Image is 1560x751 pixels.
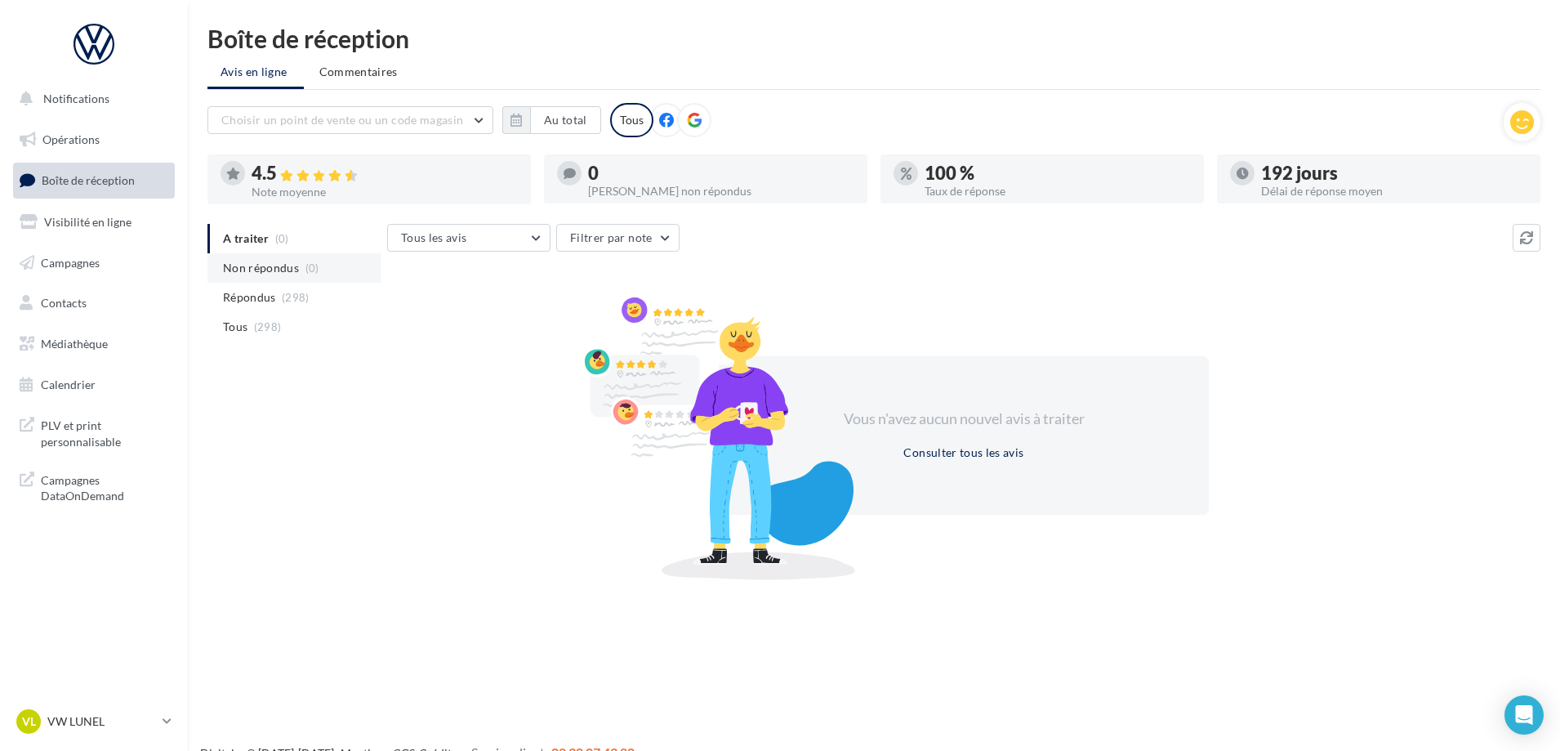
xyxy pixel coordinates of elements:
a: Contacts [10,286,178,320]
a: Visibilité en ligne [10,205,178,239]
span: Notifications [43,92,109,105]
div: 0 [588,164,854,182]
a: Boîte de réception [10,163,178,198]
a: Calendrier [10,368,178,402]
a: PLV et print personnalisable [10,408,178,456]
a: Campagnes DataOnDemand [10,463,178,511]
button: Tous les avis [387,224,550,252]
div: 100 % [925,164,1191,182]
span: Visibilité en ligne [44,215,131,229]
span: Campagnes DataOnDemand [41,469,168,504]
div: 4.5 [252,164,518,183]
span: Médiathèque [41,337,108,351]
span: VL [22,713,36,730]
div: Open Intercom Messenger [1504,695,1544,735]
span: Calendrier [41,378,96,391]
button: Consulter tous les avis [897,443,1030,463]
div: Vous n'avez aucun nouvel avis à traiter [823,409,1104,430]
button: Filtrer par note [556,224,680,252]
a: VL VW LUNEL [13,706,175,737]
p: VW LUNEL [47,713,156,730]
span: (298) [254,320,282,333]
div: [PERSON_NAME] non répondus [588,186,854,197]
div: Tous [610,103,653,137]
span: Non répondus [223,260,299,276]
span: Répondus [223,289,276,306]
a: Médiathèque [10,327,178,361]
div: 192 jours [1261,164,1527,182]
span: PLV et print personnalisable [41,414,168,449]
span: (298) [282,291,310,304]
div: Taux de réponse [925,186,1191,197]
span: (0) [305,262,319,275]
button: Au total [530,106,601,134]
a: Campagnes [10,246,178,280]
span: Tous les avis [401,230,467,244]
button: Au total [502,106,601,134]
div: Boîte de réception [207,26,1540,51]
span: Opérations [42,132,100,146]
a: Opérations [10,123,178,157]
span: Campagnes [41,255,100,269]
div: Délai de réponse moyen [1261,186,1527,197]
span: Choisir un point de vente ou un code magasin [221,113,463,127]
span: Boîte de réception [42,173,135,187]
div: Note moyenne [252,186,518,198]
button: Notifications [10,82,172,116]
span: Commentaires [319,65,398,78]
span: Tous [223,319,247,335]
span: Contacts [41,296,87,310]
button: Choisir un point de vente ou un code magasin [207,106,493,134]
